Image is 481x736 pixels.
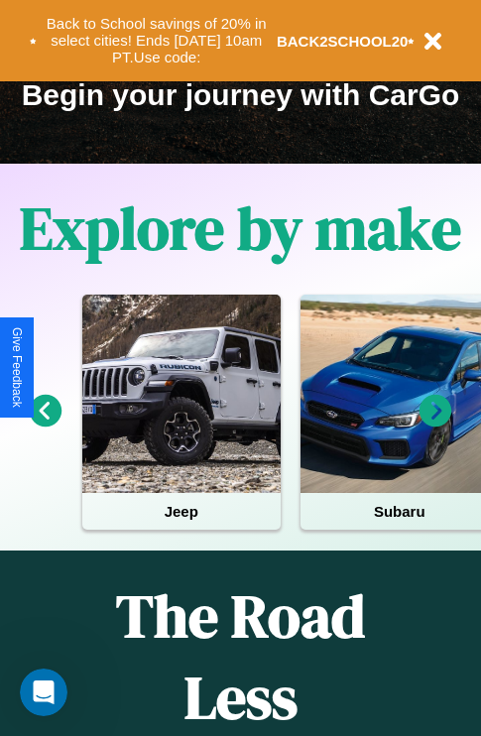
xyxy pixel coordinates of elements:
b: BACK2SCHOOL20 [277,33,409,50]
h4: Jeep [82,493,281,530]
iframe: Intercom live chat [20,669,67,716]
h1: Explore by make [20,187,461,269]
button: Back to School savings of 20% in select cities! Ends [DATE] 10am PT.Use code: [37,10,277,71]
div: Give Feedback [10,327,24,408]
